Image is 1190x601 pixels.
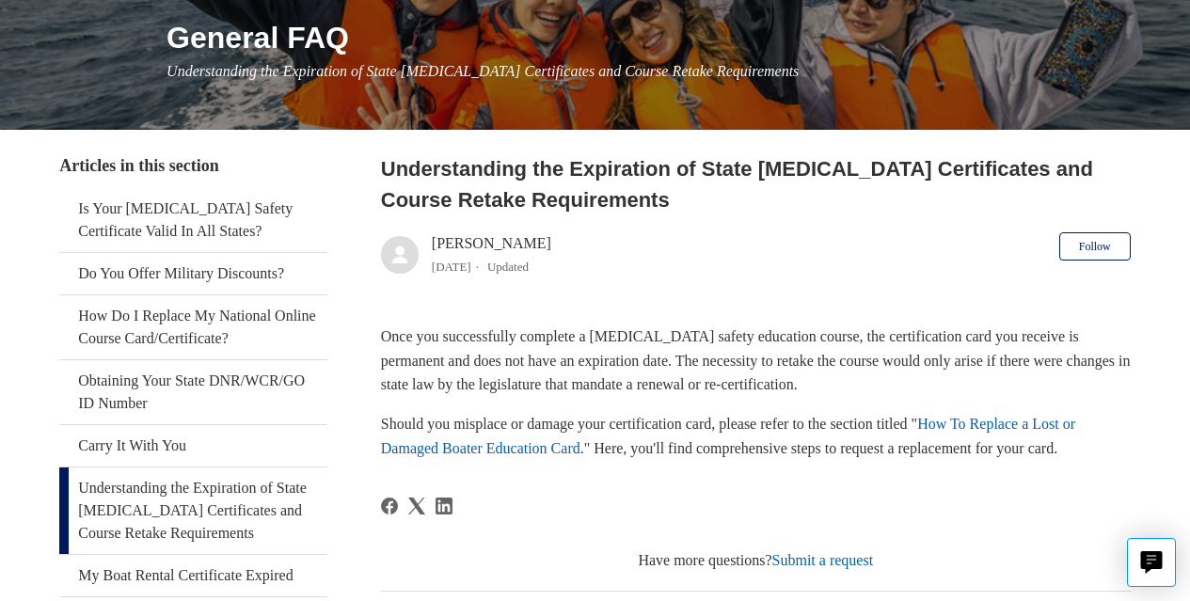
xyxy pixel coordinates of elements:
[381,324,1131,397] p: Once you successfully complete a [MEDICAL_DATA] safety education course, the certification card y...
[408,498,425,514] a: X Corp
[59,467,327,554] a: Understanding the Expiration of State [MEDICAL_DATA] Certificates and Course Retake Requirements
[772,552,874,568] a: Submit a request
[59,253,327,294] a: Do You Offer Military Discounts?
[436,498,452,514] svg: Share this page on LinkedIn
[408,498,425,514] svg: Share this page on X Corp
[59,425,327,467] a: Carry It With You
[487,260,529,274] li: Updated
[1059,232,1131,261] button: Follow Article
[432,260,471,274] time: 03/21/2024, 11:29
[381,498,398,514] a: Facebook
[59,188,327,252] a: Is Your [MEDICAL_DATA] Safety Certificate Valid In All States?
[59,156,218,175] span: Articles in this section
[59,295,327,359] a: How Do I Replace My National Online Course Card/Certificate?
[381,549,1131,572] div: Have more questions?
[167,15,1131,60] h1: General FAQ
[1127,538,1176,587] button: Live chat
[381,412,1131,460] p: Should you misplace or damage your certification card, please refer to the section titled " ." He...
[381,153,1131,215] h2: Understanding the Expiration of State Boating Certificates and Course Retake Requirements
[59,360,327,424] a: Obtaining Your State DNR/WCR/GO ID Number
[167,63,799,79] span: Understanding the Expiration of State [MEDICAL_DATA] Certificates and Course Retake Requirements
[436,498,452,514] a: LinkedIn
[59,555,327,596] a: My Boat Rental Certificate Expired
[381,416,1075,456] a: How To Replace a Lost or Damaged Boater Education Card
[381,498,398,514] svg: Share this page on Facebook
[432,232,551,277] div: [PERSON_NAME]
